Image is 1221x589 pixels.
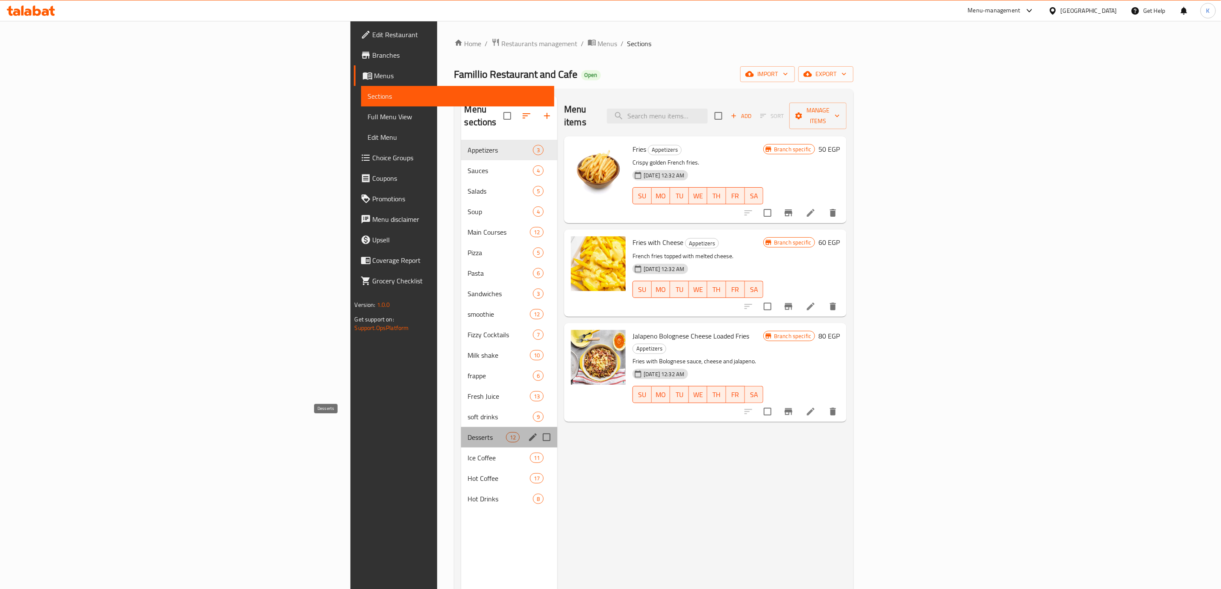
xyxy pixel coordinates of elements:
[823,401,843,422] button: delete
[368,112,547,122] span: Full Menu View
[373,29,547,40] span: Edit Restaurant
[468,186,533,196] span: Salads
[778,401,799,422] button: Branch-specific-item
[354,45,554,65] a: Branches
[530,351,543,359] span: 10
[640,370,688,378] span: [DATE] 12:32 AM
[461,448,558,468] div: Ice Coffee11
[461,201,558,222] div: Soup4
[745,386,764,403] button: SA
[468,432,506,442] span: Desserts
[461,136,558,512] nav: Menu sections
[670,187,689,204] button: TU
[373,276,547,286] span: Grocery Checklist
[530,453,544,463] div: items
[377,299,390,310] span: 1.0.0
[468,309,530,319] span: smoothie
[468,371,533,381] span: frappe
[806,301,816,312] a: Edit menu item
[530,227,544,237] div: items
[655,389,667,401] span: MO
[636,190,648,202] span: SU
[745,281,764,298] button: SA
[468,494,533,504] span: Hot Drinks
[461,468,558,489] div: Hot Coffee17
[730,389,741,401] span: FR
[689,187,708,204] button: WE
[633,330,749,342] span: Jalapeno Bolognese Cheese Loaded Fries
[468,289,533,299] div: Sandwiches
[468,227,530,237] span: Main Courses
[778,203,799,223] button: Branch-specific-item
[533,249,543,257] span: 5
[581,71,601,79] span: Open
[361,86,554,106] a: Sections
[581,38,584,49] li: /
[709,107,727,125] span: Select section
[530,350,544,360] div: items
[818,236,840,248] h6: 60 EGP
[689,386,708,403] button: WE
[759,403,777,421] span: Select to update
[468,412,533,422] div: soft drinks
[655,190,667,202] span: MO
[598,38,618,49] span: Menus
[461,263,558,283] div: Pasta6
[692,283,704,296] span: WE
[685,238,719,248] div: Appetizers
[730,190,741,202] span: FR
[747,69,788,80] span: import
[373,194,547,204] span: Promotions
[461,427,558,448] div: Desserts12edit
[633,157,763,168] p: Crispy golden French fries.
[726,187,745,204] button: FR
[581,70,601,80] div: Open
[533,186,544,196] div: items
[468,473,530,483] span: Hot Coffee
[726,281,745,298] button: FR
[740,66,795,82] button: import
[468,391,530,401] div: Fresh Juice
[674,190,686,202] span: TU
[571,330,626,385] img: Jalapeno Bolognese Cheese Loaded Fries
[373,173,547,183] span: Coupons
[461,304,558,324] div: smoothie12
[506,433,519,442] span: 12
[1206,6,1210,15] span: K
[670,281,689,298] button: TU
[354,209,554,230] a: Menu disclaimer
[354,250,554,271] a: Coverage Report
[533,167,543,175] span: 4
[759,204,777,222] span: Select to update
[648,145,682,155] div: Appetizers
[533,145,544,155] div: items
[530,310,543,318] span: 12
[636,283,648,296] span: SU
[530,474,543,483] span: 17
[633,281,651,298] button: SU
[674,283,686,296] span: TU
[468,247,533,258] span: Pizza
[527,431,539,444] button: edit
[571,236,626,291] img: Fries with Cheese
[355,299,376,310] span: Version:
[655,283,667,296] span: MO
[564,103,597,129] h2: Menu items
[633,187,651,204] button: SU
[627,38,652,49] span: Sections
[354,168,554,188] a: Coupons
[533,187,543,195] span: 5
[468,165,533,176] span: Sauces
[633,344,666,354] div: Appetizers
[533,289,544,299] div: items
[727,109,755,123] button: Add
[461,489,558,509] div: Hot Drinks8
[461,140,558,160] div: Appetizers3
[745,187,764,204] button: SA
[468,145,533,155] span: Appetizers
